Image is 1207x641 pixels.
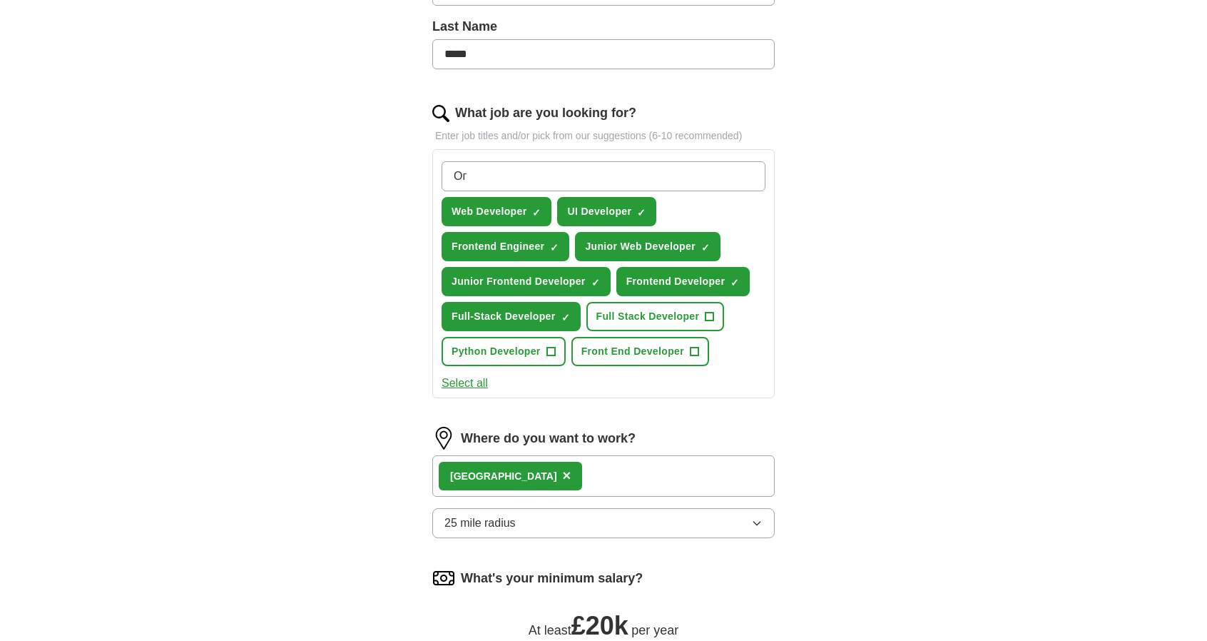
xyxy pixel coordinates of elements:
span: ✓ [550,242,559,253]
button: Frontend Developer✓ [616,267,750,296]
button: × [563,465,571,487]
button: Python Developer [442,337,566,366]
img: search.png [432,105,449,122]
p: Enter job titles and/or pick from our suggestions (6-10 recommended) [432,128,775,143]
button: 25 mile radius [432,508,775,538]
button: Junior Web Developer✓ [575,232,720,261]
div: [GEOGRAPHIC_DATA] [450,469,557,484]
span: Frontend Engineer [452,239,544,254]
span: UI Developer [567,204,631,219]
span: Frontend Developer [626,274,725,289]
button: Junior Frontend Developer✓ [442,267,611,296]
button: Front End Developer [571,337,709,366]
button: Web Developer✓ [442,197,551,226]
button: Full-Stack Developer✓ [442,302,581,331]
span: Full-Stack Developer [452,309,556,324]
span: ✓ [591,277,600,288]
label: Last Name [432,17,775,36]
span: At least [529,623,571,637]
button: Full Stack Developer [586,302,725,331]
img: salary.png [432,567,455,590]
span: 25 mile radius [444,515,516,532]
button: Frontend Engineer✓ [442,232,569,261]
span: Python Developer [452,344,541,359]
span: ✓ [701,242,710,253]
span: ✓ [561,312,570,323]
label: Where do you want to work? [461,429,636,448]
span: ✓ [532,207,541,218]
span: Front End Developer [581,344,684,359]
button: UI Developer✓ [557,197,656,226]
span: × [563,468,571,483]
span: £ 20k [571,611,628,640]
span: Full Stack Developer [596,309,700,324]
button: Select all [442,375,488,392]
label: What's your minimum salary? [461,569,643,588]
span: per year [631,623,678,637]
span: Web Developer [452,204,526,219]
span: Junior Web Developer [585,239,696,254]
span: ✓ [730,277,739,288]
span: ✓ [637,207,646,218]
label: What job are you looking for? [455,104,636,123]
img: location.png [432,427,455,450]
input: Type a job title and press enter [442,161,765,191]
span: Junior Frontend Developer [452,274,586,289]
